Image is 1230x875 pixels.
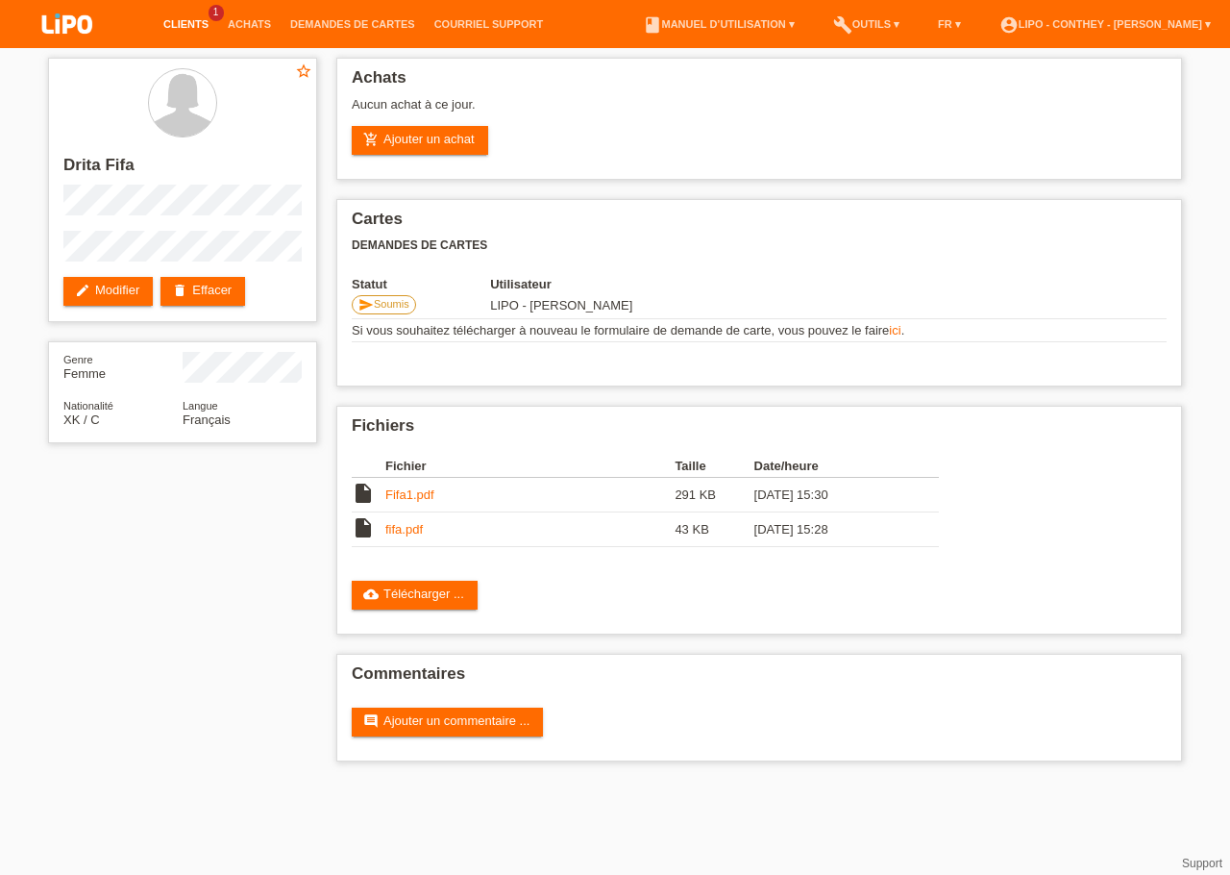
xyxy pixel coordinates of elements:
[63,412,100,427] span: Kosovo / C / 20.10.2003
[352,581,478,610] a: cloud_uploadTélécharger ...
[675,478,753,512] td: 291 KB
[63,354,93,365] span: Genre
[363,587,379,602] i: cloud_upload
[490,277,816,291] th: Utilisateur
[490,298,632,312] span: 19.08.2025
[385,487,434,502] a: Fifa1.pdf
[352,210,1167,238] h2: Cartes
[63,156,302,185] h2: Drita Fifa
[183,412,231,427] span: Français
[183,400,218,412] span: Langue
[295,62,312,83] a: star_border
[19,39,115,54] a: LIPO pay
[295,62,312,80] i: star_border
[154,18,218,30] a: Clients
[363,132,379,147] i: add_shopping_cart
[754,512,912,547] td: [DATE] 15:28
[833,15,852,35] i: build
[352,68,1167,97] h2: Achats
[218,18,281,30] a: Achats
[352,416,1167,445] h2: Fichiers
[352,708,543,737] a: commentAjouter un commentaire ...
[990,18,1220,30] a: account_circleLIPO - Conthey - [PERSON_NAME] ▾
[889,323,900,337] a: ici
[352,664,1167,693] h2: Commentaires
[352,126,488,155] a: add_shopping_cartAjouter un achat
[1182,857,1222,870] a: Support
[352,277,490,291] th: Statut
[160,277,245,306] a: deleteEffacer
[358,297,374,312] i: send
[824,18,909,30] a: buildOutils ▾
[425,18,553,30] a: Courriel Support
[209,5,224,21] span: 1
[352,482,375,505] i: insert_drive_file
[754,478,912,512] td: [DATE] 15:30
[63,400,113,412] span: Nationalité
[63,277,153,306] a: editModifier
[75,283,90,298] i: edit
[999,15,1019,35] i: account_circle
[63,352,183,381] div: Femme
[281,18,425,30] a: Demandes de cartes
[385,522,423,537] a: fifa.pdf
[172,283,187,298] i: delete
[754,455,912,478] th: Date/heure
[352,238,1167,253] h3: Demandes de cartes
[675,455,753,478] th: Taille
[352,97,1167,126] div: Aucun achat à ce jour.
[928,18,971,30] a: FR ▾
[352,319,1167,342] td: Si vous souhaitez télécharger à nouveau le formulaire de demande de carte, vous pouvez le faire .
[385,455,675,478] th: Fichier
[363,713,379,729] i: comment
[633,18,804,30] a: bookManuel d’utilisation ▾
[352,516,375,539] i: insert_drive_file
[374,298,409,310] span: Soumis
[675,512,753,547] td: 43 KB
[643,15,662,35] i: book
